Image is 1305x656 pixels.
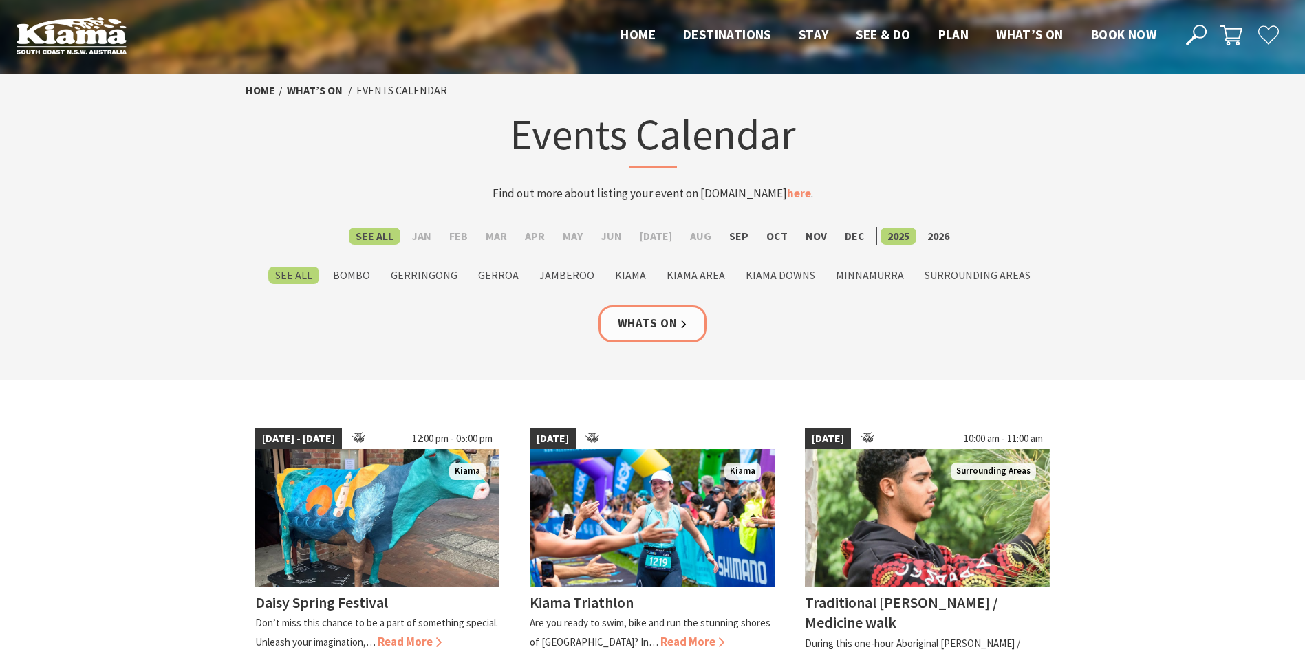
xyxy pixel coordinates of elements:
[856,26,910,43] span: See & Do
[246,83,275,98] a: Home
[594,228,629,245] label: Jun
[608,267,653,284] label: Kiama
[722,228,755,245] label: Sep
[255,449,500,587] img: Dairy Cow Art
[255,616,498,648] p: Don’t miss this chance to be a part of something special. Unleash your imagination,…
[787,186,811,201] a: here
[951,463,1036,480] span: Surrounding Areas
[268,267,319,284] label: See All
[556,228,590,245] label: May
[326,267,377,284] label: Bombo
[799,26,829,43] span: Stay
[356,82,447,100] li: Events Calendar
[287,83,343,98] a: What’s On
[739,267,822,284] label: Kiama Downs
[607,24,1170,47] nav: Main Menu
[1091,26,1156,43] span: Book now
[799,228,834,245] label: Nov
[805,593,998,632] h4: Traditional [PERSON_NAME] / Medicine walk
[530,428,576,450] span: [DATE]
[683,26,771,43] span: Destinations
[683,228,718,245] label: Aug
[442,228,475,245] label: Feb
[805,428,851,450] span: [DATE]
[532,267,601,284] label: Jamberoo
[598,305,707,342] a: Whats On
[996,26,1064,43] span: What’s On
[660,267,732,284] label: Kiama Area
[829,267,911,284] label: Minnamurra
[920,228,956,245] label: 2026
[383,107,923,168] h1: Events Calendar
[838,228,872,245] label: Dec
[530,616,770,648] p: Are you ready to swim, bike and run the stunning shores of [GEOGRAPHIC_DATA]? In…
[621,26,656,43] span: Home
[255,593,388,612] h4: Daisy Spring Festival
[384,267,464,284] label: Gerringong
[633,228,679,245] label: [DATE]
[530,449,775,587] img: kiamatriathlon
[479,228,514,245] label: Mar
[449,463,486,480] span: Kiama
[17,17,127,54] img: Kiama Logo
[378,634,442,649] span: Read More
[405,428,499,450] span: 12:00 pm - 05:00 pm
[938,26,969,43] span: Plan
[957,428,1050,450] span: 10:00 am - 11:00 am
[405,228,438,245] label: Jan
[660,634,724,649] span: Read More
[918,267,1037,284] label: Surrounding Areas
[518,228,552,245] label: Apr
[530,593,634,612] h4: Kiama Triathlon
[759,228,795,245] label: Oct
[255,428,342,450] span: [DATE] - [DATE]
[349,228,400,245] label: See All
[881,228,916,245] label: 2025
[471,267,526,284] label: Gerroa
[383,184,923,203] p: Find out more about listing your event on [DOMAIN_NAME] .
[724,463,761,480] span: Kiama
